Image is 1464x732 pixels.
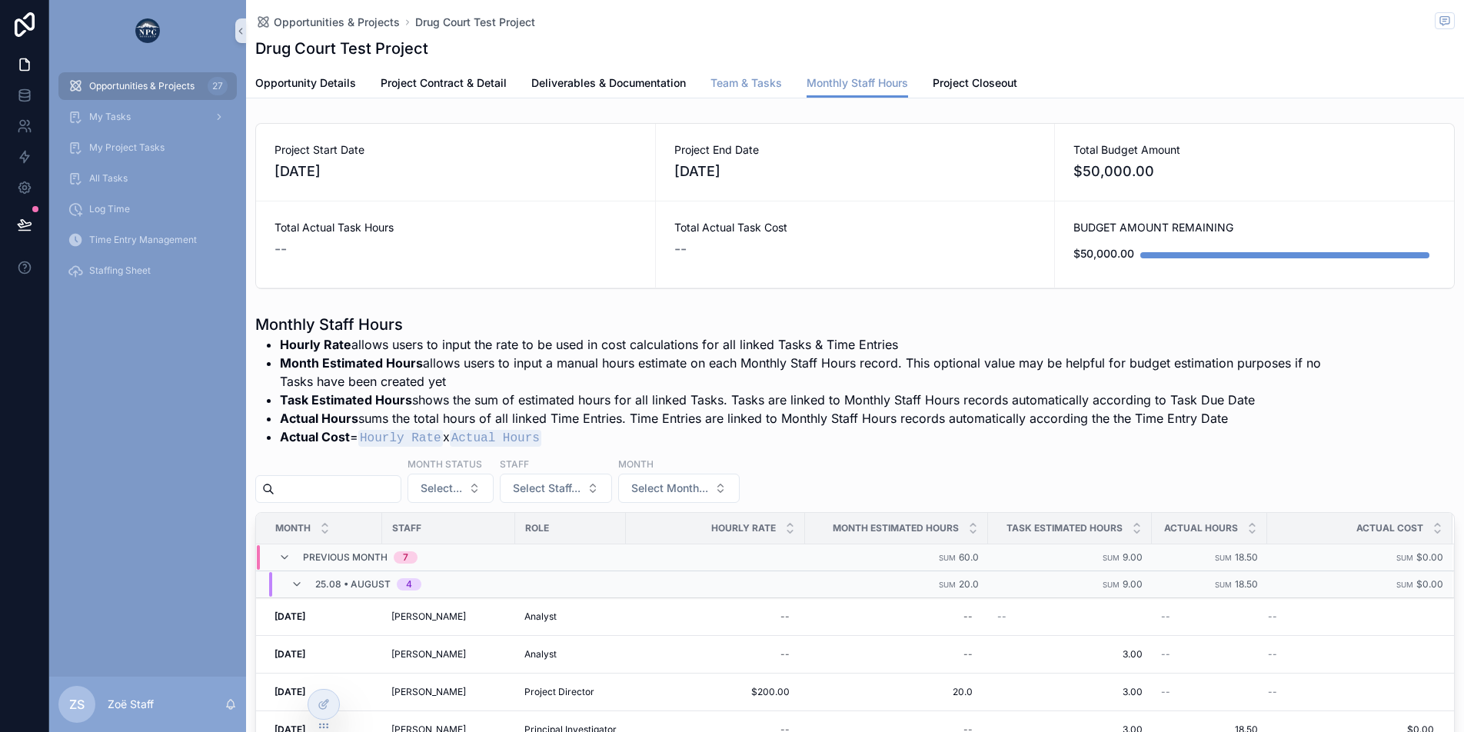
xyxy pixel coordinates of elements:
span: Project End Date [674,142,1036,158]
small: Sum [1215,581,1232,589]
span: All Tasks [89,172,128,185]
span: Opportunities & Projects [274,15,400,30]
a: [DATE] [274,611,373,623]
span: My Project Tasks [89,141,165,154]
small: Sum [1396,581,1413,589]
a: Opportunities & Projects [255,15,400,30]
span: Time Entry Management [89,234,197,246]
span: Deliverables & Documentation [531,75,686,91]
a: Deliverables & Documentation [531,69,686,100]
a: Project Director [524,686,617,698]
span: 20.0 [959,578,979,590]
strong: Task Estimated Hours [280,392,412,408]
span: [PERSON_NAME] [391,648,466,660]
span: ZS [69,695,85,714]
span: -- [274,238,287,260]
a: [PERSON_NAME] [391,648,506,660]
small: Sum [1396,554,1413,562]
span: Log Time [89,203,130,215]
span: Project Start Date [274,142,637,158]
h1: Monthly Staff Hours [255,314,1339,335]
p: Zoë Staff [108,697,154,712]
span: 3.00 [997,648,1143,660]
a: 3.00 [997,686,1143,698]
span: Analyst [524,648,557,660]
a: All Tasks [58,165,237,192]
div: 4 [406,578,412,591]
a: -- [635,604,796,629]
span: -- [1161,686,1170,698]
a: [PERSON_NAME] [391,686,506,698]
small: Sum [1103,554,1120,562]
span: $0.00 [1416,578,1443,590]
span: -- [997,611,1007,623]
span: $200.00 [641,686,790,698]
span: Project Contract & Detail [381,75,507,91]
span: Select Month... [631,481,708,496]
a: Team & Tasks [710,69,782,100]
span: -- [1268,611,1277,623]
a: -- [997,611,1143,623]
span: Total Budget Amount [1073,142,1436,158]
code: Actual Hours [450,430,541,447]
a: Opportunity Details [255,69,356,100]
span: Opportunity Details [255,75,356,91]
div: -- [963,611,973,623]
li: sums the total hours of all linked Time Entries. Time Entries are linked to Monthly Staff Hours r... [280,409,1339,428]
span: Total Actual Task Cost [674,220,1036,235]
span: Team & Tasks [710,75,782,91]
span: [DATE] [274,161,637,182]
a: -- [814,642,979,667]
a: Analyst [524,611,617,623]
span: Drug Court Test Project [415,15,535,30]
strong: Month Estimated Hours [280,355,423,371]
a: Analyst [524,648,617,660]
label: Month Status [408,457,482,471]
a: -- [1268,611,1434,623]
li: = x [280,428,1339,448]
a: -- [1161,611,1258,623]
label: Month [618,457,654,471]
strong: Actual Hours [280,411,358,426]
span: 60.0 [959,551,979,563]
span: Hourly Rate [711,522,776,534]
div: 27 [208,77,228,95]
a: -- [1268,648,1434,660]
span: Actual Cost [1356,522,1423,534]
a: -- [814,604,979,629]
a: 20.0 [814,680,979,704]
small: Sum [939,554,956,562]
a: Project Contract & Detail [381,69,507,100]
span: Project Closeout [933,75,1017,91]
span: 9.00 [1123,578,1143,590]
li: allows users to input the rate to be used in cost calculations for all linked Tasks & Time Entries [280,335,1339,354]
span: Select Staff... [513,481,581,496]
small: Sum [1103,581,1120,589]
span: -- [674,238,687,260]
a: -- [1161,686,1258,698]
div: 7 [403,551,408,564]
span: Staff [392,522,421,534]
div: -- [780,648,790,660]
span: [DATE] [674,161,1036,182]
li: shows the sum of estimated hours for all linked Tasks. Tasks are linked to Monthly Staff Hours re... [280,391,1339,409]
span: 20.0 [820,686,973,698]
span: -- [1161,611,1170,623]
a: Project Closeout [933,69,1017,100]
h1: Drug Court Test Project [255,38,428,59]
span: -- [1268,686,1277,698]
small: Sum [939,581,956,589]
span: 25.08 • August [315,578,391,591]
a: Log Time [58,195,237,223]
span: Select... [421,481,462,496]
a: Staffing Sheet [58,257,237,284]
span: Total Actual Task Hours [274,220,637,235]
span: $0.00 [1416,551,1443,563]
span: 18.50 [1235,578,1258,590]
span: 18.50 [1235,551,1258,563]
strong: [DATE] [274,686,305,697]
code: Hourly Rate [358,430,443,447]
a: Monthly Staff Hours [807,69,908,98]
small: Sum [1215,554,1232,562]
